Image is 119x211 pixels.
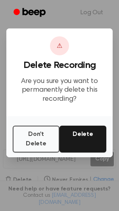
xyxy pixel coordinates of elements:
[13,77,106,104] p: Are you sure you want to permanently delete this recording?
[13,60,106,71] h3: Delete Recording
[59,126,106,153] button: Delete
[13,126,59,153] button: Don't Delete
[8,5,53,21] a: Beep
[73,3,111,22] a: Log Out
[50,36,69,55] div: ⚠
